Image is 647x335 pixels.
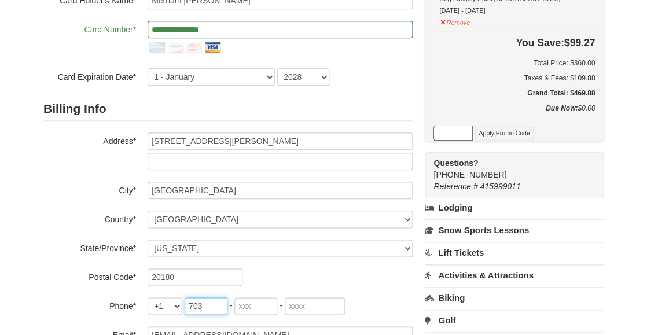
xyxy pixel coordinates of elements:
[433,182,477,191] span: Reference #
[148,132,413,150] input: Billing Info
[148,38,166,57] img: amex.png
[546,104,578,112] strong: Due Now:
[425,197,604,218] a: Lodging
[425,242,604,263] a: Lift Tickets
[185,38,203,57] img: mastercard.png
[43,211,136,225] label: Country*
[433,87,595,99] h5: Grand Total: $469.88
[425,219,604,241] a: Snow Sports Lessons
[230,301,233,310] span: -
[285,297,345,315] input: xxxx
[433,37,595,49] h4: $99.27
[148,268,242,286] input: Postal Code
[425,287,604,308] a: Biking
[516,37,564,49] span: You Save:
[439,14,470,28] button: Remove
[433,102,595,126] div: $0.00
[185,297,227,315] input: xxx
[425,264,604,286] a: Activities & Attractions
[43,132,136,147] label: Address*
[166,38,185,57] img: discover.png
[43,240,136,254] label: State/Province*
[43,268,136,283] label: Postal Code*
[433,157,583,179] span: [PHONE_NUMBER]
[203,38,222,57] img: visa.png
[425,310,604,331] a: Golf
[234,297,277,315] input: xxx
[43,182,136,196] label: City*
[433,72,595,84] div: Taxes & Fees: $109.88
[475,127,534,139] button: Apply Promo Code
[43,297,136,312] label: Phone*
[43,68,136,83] label: Card Expiration Date*
[433,57,595,69] h6: Total Price: $360.00
[280,301,282,310] span: -
[43,97,413,121] h2: Billing Info
[148,182,413,199] input: City
[433,159,478,168] strong: Questions?
[43,21,136,35] label: Card Number*
[480,182,520,191] span: 415999011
